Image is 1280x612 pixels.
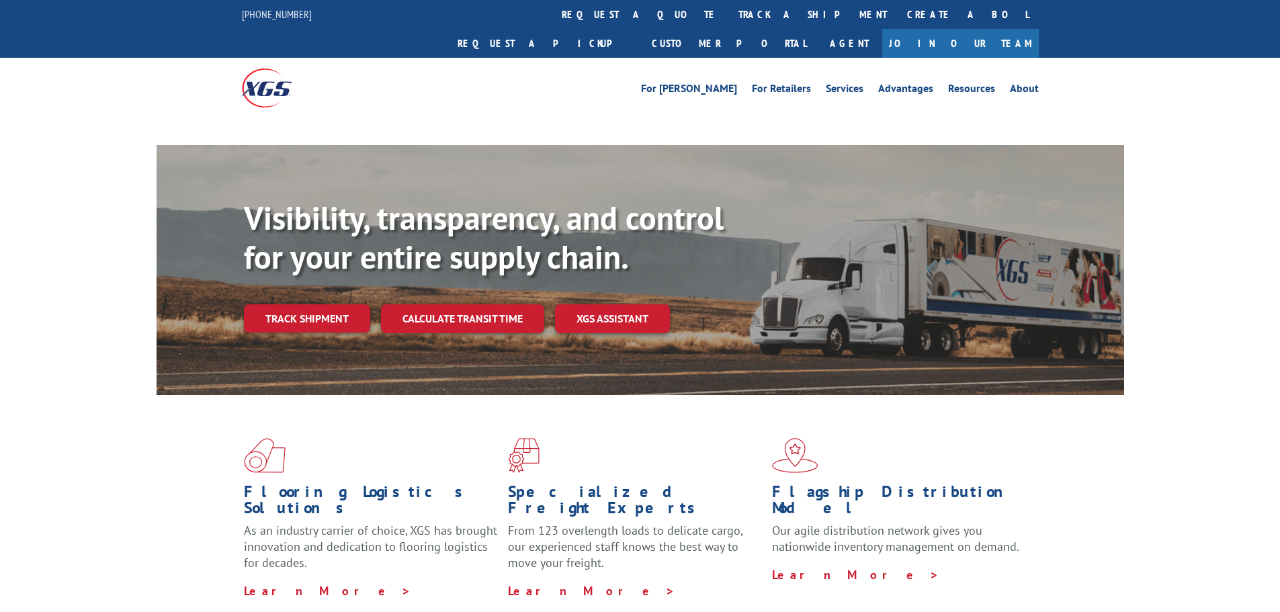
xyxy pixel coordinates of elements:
[244,197,724,277] b: Visibility, transparency, and control for your entire supply chain.
[508,438,540,473] img: xgs-icon-focused-on-flooring-red
[772,484,1026,523] h1: Flagship Distribution Model
[508,583,675,599] a: Learn More >
[381,304,544,333] a: Calculate transit time
[244,583,411,599] a: Learn More >
[882,29,1039,58] a: Join Our Team
[244,304,370,333] a: Track shipment
[242,7,312,21] a: [PHONE_NUMBER]
[816,29,882,58] a: Agent
[508,484,762,523] h1: Specialized Freight Experts
[508,523,762,582] p: From 123 overlength loads to delicate cargo, our experienced staff knows the best way to move you...
[826,83,863,98] a: Services
[752,83,811,98] a: For Retailers
[555,304,670,333] a: XGS ASSISTANT
[244,484,498,523] h1: Flooring Logistics Solutions
[878,83,933,98] a: Advantages
[244,438,286,473] img: xgs-icon-total-supply-chain-intelligence-red
[641,83,737,98] a: For [PERSON_NAME]
[642,29,816,58] a: Customer Portal
[447,29,642,58] a: Request a pickup
[772,567,939,582] a: Learn More >
[772,523,1019,554] span: Our agile distribution network gives you nationwide inventory management on demand.
[948,83,995,98] a: Resources
[772,438,818,473] img: xgs-icon-flagship-distribution-model-red
[1010,83,1039,98] a: About
[244,523,497,570] span: As an industry carrier of choice, XGS has brought innovation and dedication to flooring logistics...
